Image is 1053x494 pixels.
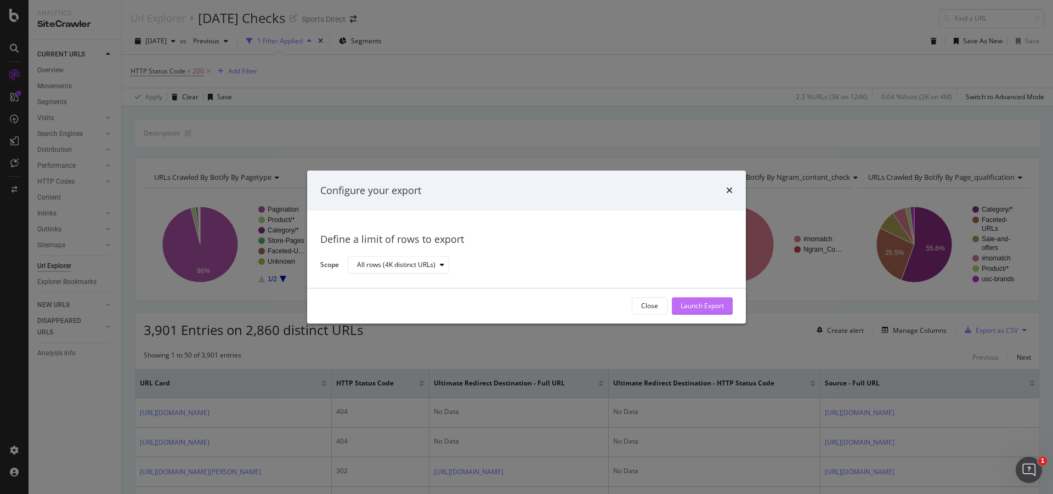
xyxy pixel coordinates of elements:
[1038,457,1047,465] span: 1
[681,302,724,311] div: Launch Export
[672,297,733,315] button: Launch Export
[320,233,733,247] div: Define a limit of rows to export
[307,171,746,323] div: modal
[641,302,658,311] div: Close
[348,257,449,274] button: All rows (4K distinct URLs)
[632,297,667,315] button: Close
[1016,457,1042,483] iframe: Intercom live chat
[320,184,421,198] div: Configure your export
[320,260,339,272] label: Scope
[357,262,435,269] div: All rows (4K distinct URLs)
[726,184,733,198] div: times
